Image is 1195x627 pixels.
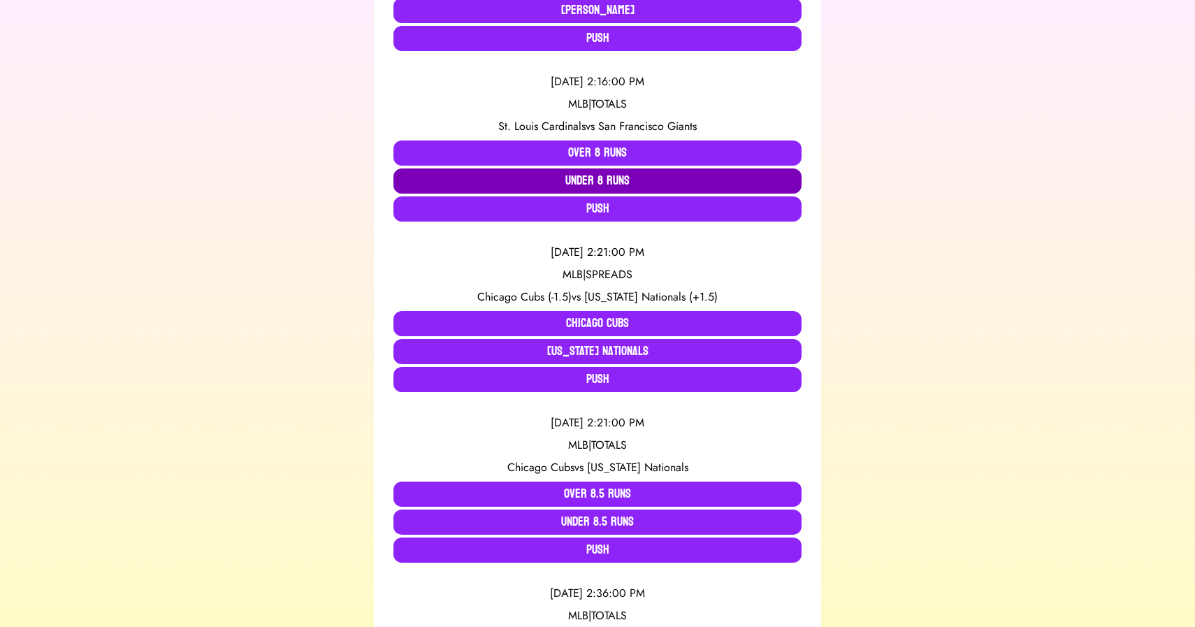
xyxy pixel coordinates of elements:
[393,244,802,261] div: [DATE] 2:21:00 PM
[393,459,802,476] div: vs
[393,96,802,113] div: MLB | TOTALS
[393,415,802,431] div: [DATE] 2:21:00 PM
[393,266,802,283] div: MLB | SPREADS
[477,289,572,305] span: Chicago Cubs (-1.5)
[393,140,802,166] button: Over 8 Runs
[584,289,718,305] span: [US_STATE] Nationals (+1.5)
[393,168,802,194] button: Under 8 Runs
[587,459,688,475] span: [US_STATE] Nationals
[393,538,802,563] button: Push
[393,607,802,624] div: MLB | TOTALS
[393,437,802,454] div: MLB | TOTALS
[393,510,802,535] button: Under 8.5 Runs
[393,26,802,51] button: Push
[393,289,802,305] div: vs
[393,196,802,222] button: Push
[498,118,586,134] span: St. Louis Cardinals
[393,339,802,364] button: [US_STATE] Nationals
[393,482,802,507] button: Over 8.5 Runs
[507,459,574,475] span: Chicago Cubs
[393,118,802,135] div: vs
[393,73,802,90] div: [DATE] 2:16:00 PM
[393,367,802,392] button: Push
[393,311,802,336] button: Chicago Cubs
[393,585,802,602] div: [DATE] 2:36:00 PM
[598,118,697,134] span: San Francisco Giants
